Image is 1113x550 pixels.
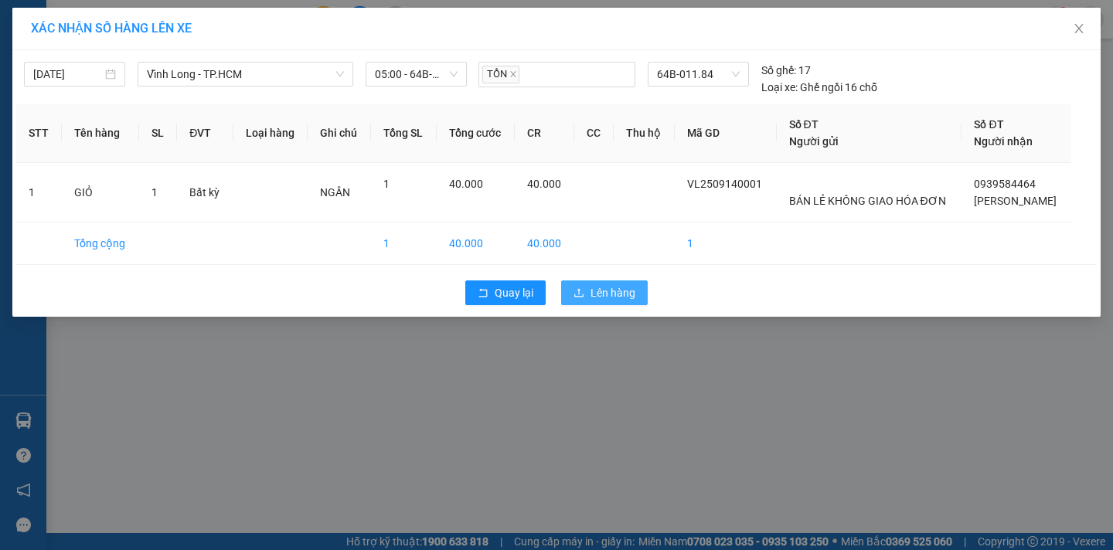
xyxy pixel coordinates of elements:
[62,222,139,265] td: Tổng cộng
[789,195,946,207] span: BÁN LẺ KHÔNG GIAO HÓA ĐƠN
[675,222,777,265] td: 1
[761,62,796,79] span: Số ghế:
[308,104,371,163] th: Ghi chú
[495,284,533,301] span: Quay lại
[465,280,546,305] button: rollbackQuay lại
[383,178,390,190] span: 1
[974,135,1033,148] span: Người nhận
[974,118,1003,131] span: Số ĐT
[449,178,483,190] span: 40.000
[509,70,517,78] span: close
[482,66,519,83] span: TỒN
[375,63,458,86] span: 05:00 - 64B-011.84
[515,222,575,265] td: 40.000
[177,104,233,163] th: ĐVT
[371,104,437,163] th: Tổng SL
[687,178,762,190] span: VL2509140001
[1073,22,1085,35] span: close
[177,163,233,222] td: Bất kỳ
[974,195,1057,207] span: [PERSON_NAME]
[33,66,102,83] input: 14/09/2025
[62,163,139,222] td: GIỎ
[789,118,819,131] span: Số ĐT
[371,222,437,265] td: 1
[574,104,614,163] th: CC
[761,62,811,79] div: 17
[527,178,561,190] span: 40.000
[437,222,515,265] td: 40.000
[233,104,308,163] th: Loại hàng
[657,63,739,86] span: 64B-011.84
[335,70,345,79] span: down
[574,287,584,300] span: upload
[675,104,777,163] th: Mã GD
[761,79,877,96] div: Ghế ngồi 16 chỗ
[151,186,158,199] span: 1
[789,135,839,148] span: Người gửi
[1057,8,1101,51] button: Close
[974,178,1036,190] span: 0939584464
[320,186,350,199] span: NGÂN
[437,104,515,163] th: Tổng cước
[591,284,635,301] span: Lên hàng
[16,104,62,163] th: STT
[31,21,192,36] span: XÁC NHẬN SỐ HÀNG LÊN XE
[139,104,177,163] th: SL
[761,79,798,96] span: Loại xe:
[561,280,648,305] button: uploadLên hàng
[62,104,139,163] th: Tên hàng
[147,63,344,86] span: Vĩnh Long - TP.HCM
[515,104,575,163] th: CR
[478,287,488,300] span: rollback
[16,163,62,222] td: 1
[614,104,675,163] th: Thu hộ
